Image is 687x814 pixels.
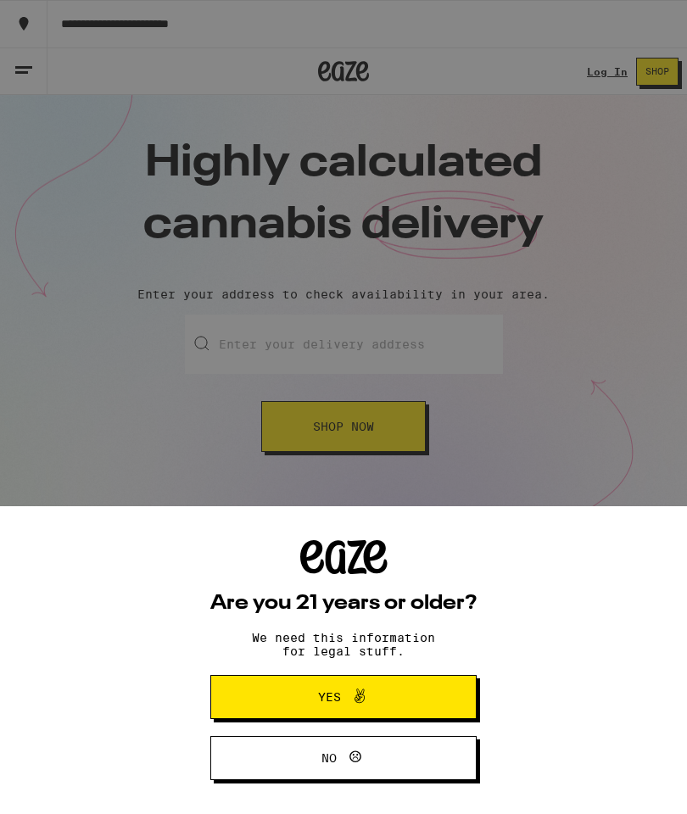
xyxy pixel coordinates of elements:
span: Yes [318,691,341,703]
button: Yes [210,675,477,719]
button: No [210,736,477,780]
h2: Are you 21 years or older? [210,594,477,614]
p: We need this information for legal stuff. [237,631,450,658]
span: No [321,752,337,764]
